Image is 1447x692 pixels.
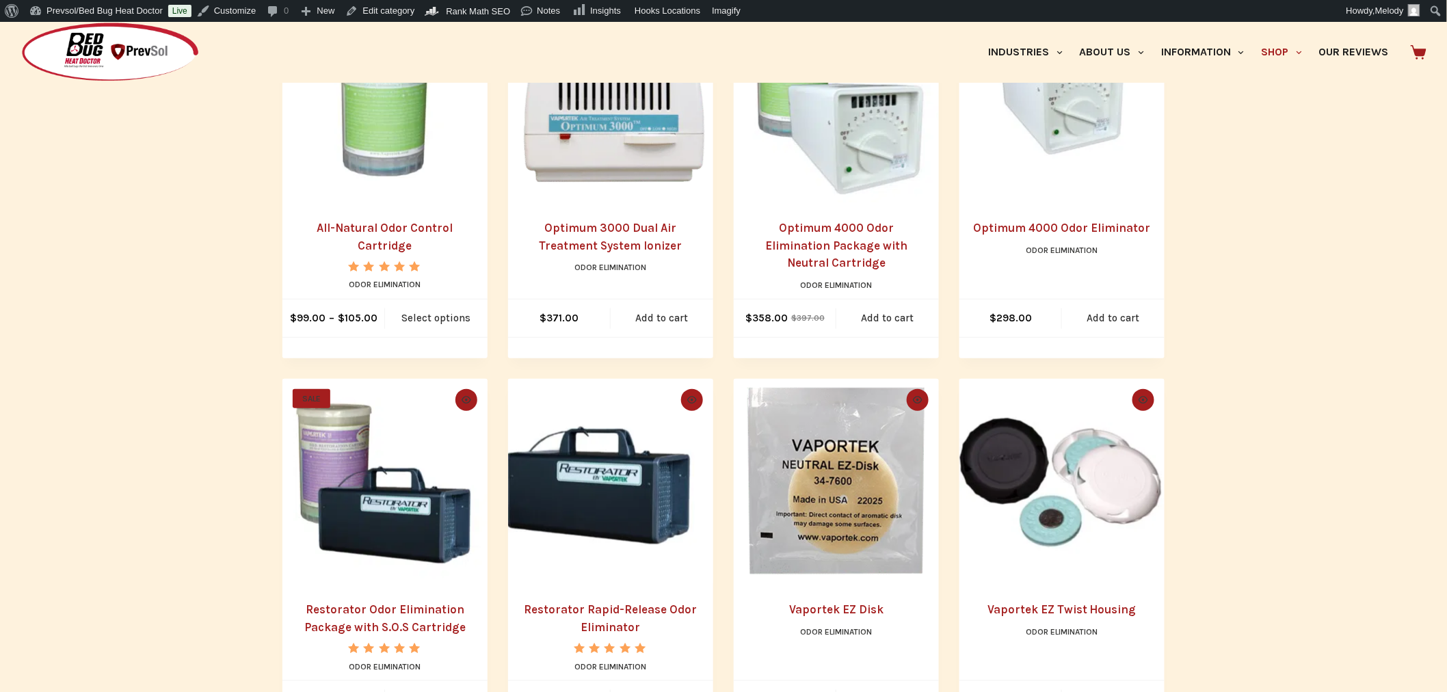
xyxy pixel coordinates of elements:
[791,313,825,323] bdi: 397.00
[348,261,421,271] div: Rated 5.00 out of 5
[1026,627,1098,637] a: Odor Elimination
[446,6,510,16] span: Rank Math SEO
[1071,22,1152,83] a: About Us
[987,602,1137,616] a: Vaportek EZ Twist Housing
[290,312,326,324] bdi: 99.00
[508,379,713,584] a: Restorator Rapid-Release Odor Eliminator
[907,389,929,411] button: Quick view toggle
[1310,22,1397,83] a: Our Reviews
[282,300,385,337] span: –
[11,5,52,46] button: Open LiveChat chat widget
[990,312,1032,324] bdi: 298.00
[789,602,884,616] a: Vaportek EZ Disk
[1253,22,1310,83] a: Shop
[980,22,1397,83] nav: Primary
[168,5,191,17] a: Live
[801,627,873,637] a: Odor Elimination
[575,263,647,272] a: Odor Elimination
[349,280,421,289] a: Odor Elimination
[290,312,297,324] span: $
[836,300,939,337] a: Add to cart: “Optimum 4000 Odor Elimination Package with Neutral Cartridge”
[745,312,788,324] bdi: 358.00
[734,379,939,584] img: Vaportek EZ Disk
[681,389,703,411] button: Quick view toggle
[1026,245,1098,255] a: Odor Elimination
[980,22,1071,83] a: Industries
[574,643,647,653] div: Rated 5.00 out of 5
[540,312,579,324] bdi: 371.00
[590,5,621,16] span: Insights
[21,22,200,83] img: Prevsol/Bed Bug Heat Doctor
[611,300,713,337] a: Add to cart: “Optimum 3000 Dual Air Treatment System Ionizer”
[348,643,421,684] span: Rated out of 5
[575,662,647,671] a: Odor Elimination
[1375,5,1404,16] span: Melody
[525,602,698,634] a: Restorator Rapid-Release Odor Eliminator
[734,379,939,584] picture: EZ-Disk-White1
[338,312,377,324] bdi: 105.00
[349,662,421,671] a: Odor Elimination
[348,261,421,303] span: Rated out of 5
[1132,389,1154,411] button: Quick view toggle
[282,379,488,584] a: Restorator Odor Elimination Package with S.O.S Cartridge
[385,300,488,337] a: Select options for “All-Natural Odor Control Cartridge”
[540,312,547,324] span: $
[745,312,752,324] span: $
[1153,22,1253,83] a: Information
[540,221,682,252] a: Optimum 3000 Dual Air Treatment System Ionizer
[338,312,345,324] span: $
[574,643,647,684] span: Rated out of 5
[304,602,466,634] a: Restorator Odor Elimination Package with S.O.S Cartridge
[801,280,873,290] a: Odor Elimination
[990,312,996,324] span: $
[348,643,421,653] div: Rated 5.00 out of 5
[317,221,453,252] a: All-Natural Odor Control Cartridge
[1062,300,1165,337] a: Add to cart: “Optimum 4000 Odor Eliminator”
[974,221,1151,235] a: Optimum 4000 Odor Eliminator
[293,389,330,408] span: SALE
[765,221,907,269] a: Optimum 4000 Odor Elimination Package with Neutral Cartridge
[791,313,797,323] span: $
[455,389,477,411] button: Quick view toggle
[959,379,1165,584] a: Vaportek EZ Twist Housing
